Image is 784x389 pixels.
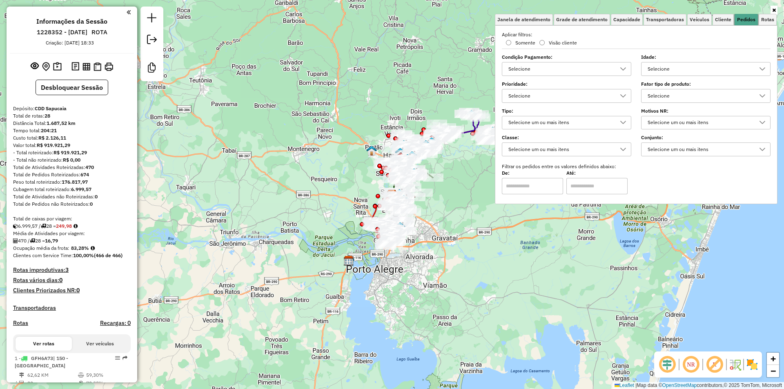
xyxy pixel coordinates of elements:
span: Pedidos [737,17,755,22]
div: 6.999,57 / 28 = [13,222,131,230]
i: Total de rotas [41,224,46,229]
div: Selecione um ou mais itens [645,143,755,156]
div: Selecione [506,89,615,102]
span: Grade de atendimento [556,17,608,22]
div: - Total não roteirizado: [13,156,131,164]
div: Map data © contributors,© 2025 TomTom, Microsoft [612,382,784,389]
img: Warecloud Quatro Colônias (Campo Bom) [426,137,437,147]
label: Condição Pagamento: [502,53,631,61]
h4: Rotas vários dias: [13,277,131,284]
div: Selecione [645,89,755,102]
i: Cubagem total roteirizado [13,224,18,229]
span: Veículos [690,17,709,22]
button: Painel de Sugestão [51,60,63,73]
i: Total de Atividades [13,238,18,243]
img: Parobé [487,126,498,137]
strong: 176.817,97 [62,179,88,185]
strong: R$ 2.126,11 [38,135,66,141]
span: Capacidade [613,17,640,22]
label: Prioridade: [502,80,631,88]
button: Visualizar relatório de Roteirização [81,61,92,72]
td: 62,62 KM [27,371,78,379]
a: Rotas [13,320,28,327]
span: Clientes com Service Time: [13,252,73,258]
div: Valor total: [13,142,131,149]
div: - Total roteirizado: [13,149,131,156]
span: | [635,382,637,388]
td: / [15,379,19,387]
strong: 3 [65,266,69,273]
strong: 0 [76,287,80,294]
strong: (466 de 466) [94,252,122,258]
td: 20 [27,379,78,387]
div: Selecione um ou mais itens [506,116,615,129]
img: Campo Bom [421,140,431,150]
img: Warecloud Primor (Sapucaia) [394,189,405,199]
h4: Transportadoras [13,305,131,311]
img: Exibir/Ocultar setores [746,358,759,371]
div: Custo total: [13,134,131,142]
span: Cliente [715,17,731,22]
a: OpenStreetMap [662,382,697,388]
img: CDD Porto Alegre [343,256,354,266]
h4: Clientes Priorizados NR: [13,287,131,294]
label: Motivos NR: [641,107,771,115]
img: Fluxo de ruas [728,358,742,371]
span: 1 - [15,355,68,369]
span: Ocupação média da frota: [13,245,69,251]
h6: 1228352 - [DATE] [37,29,87,36]
div: Total de Atividades Roteirizadas: [13,164,131,171]
i: Total de Atividades [19,381,24,386]
td: 59,30% [86,371,127,379]
label: Classe: [502,134,631,141]
i: Meta Caixas/viagem: 253,87 Diferença: -3,89 [73,224,78,229]
img: Portão [366,145,377,156]
strong: 204:21 [41,127,57,133]
h4: Informações da Sessão [36,18,107,25]
span: + [771,353,776,364]
img: 2427 - Warecloud Canoas [395,222,405,232]
div: Depósito: [13,105,131,112]
strong: 0 [90,201,93,207]
img: Warecloud Rondonia (Novo Hamburgo) [402,153,413,164]
a: Ocultar filtros [771,6,777,15]
span: Ocultar deslocamento [657,355,677,374]
strong: 28 [45,113,50,119]
strong: 674 [80,171,89,178]
strong: 16,79 [45,238,58,244]
button: Imprimir Rotas [103,61,115,73]
strong: R$ 919.921,29 [37,142,70,148]
div: Selecione [645,62,755,76]
span: GFH6A73 [31,355,53,361]
span: Rotas [761,17,774,22]
div: Total de rotas: [13,112,131,120]
em: Média calculada utilizando a maior ocupação (%Peso ou %Cubagem) de cada rota da sessão. Rotas cro... [91,246,95,251]
td: 72,38% [86,379,127,387]
label: Conjunto: [641,134,771,141]
i: % de utilização da cubagem [78,381,84,386]
div: Selecione um ou mais itens [506,143,615,156]
h6: ROTA [91,29,107,36]
h4: Recargas: 0 [100,320,131,327]
button: Centralizar mapa no depósito ou ponto de apoio [40,60,51,73]
div: Cubagem total roteirizado: [13,186,131,193]
a: Exportar sessão [144,31,160,50]
a: Clique aqui para minimizar o painel [127,7,131,17]
a: Nova sessão e pesquisa [144,10,160,28]
strong: 100,00% [73,252,94,258]
button: Desbloquear Sessão [36,80,108,95]
span: Exibir rótulo [705,355,724,374]
strong: 83,28% [71,245,89,251]
div: Total de Pedidos Roteirizados: [13,171,131,178]
i: Distância Total [19,373,24,378]
div: Criação: [DATE] 18:33 [42,39,97,47]
img: Warecloud Operário (Novo Hamburgo) [399,140,409,150]
strong: 6.999,57 [71,186,91,192]
span: Ocultar NR [681,355,701,374]
strong: 470 [85,164,94,170]
label: Filtrar os pedidos entre os valores definidos abaixo: [497,163,775,170]
em: Rota exportada [122,356,127,360]
strong: 0 [95,193,98,200]
label: Idade: [641,53,771,61]
label: Tipo: [502,107,631,115]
